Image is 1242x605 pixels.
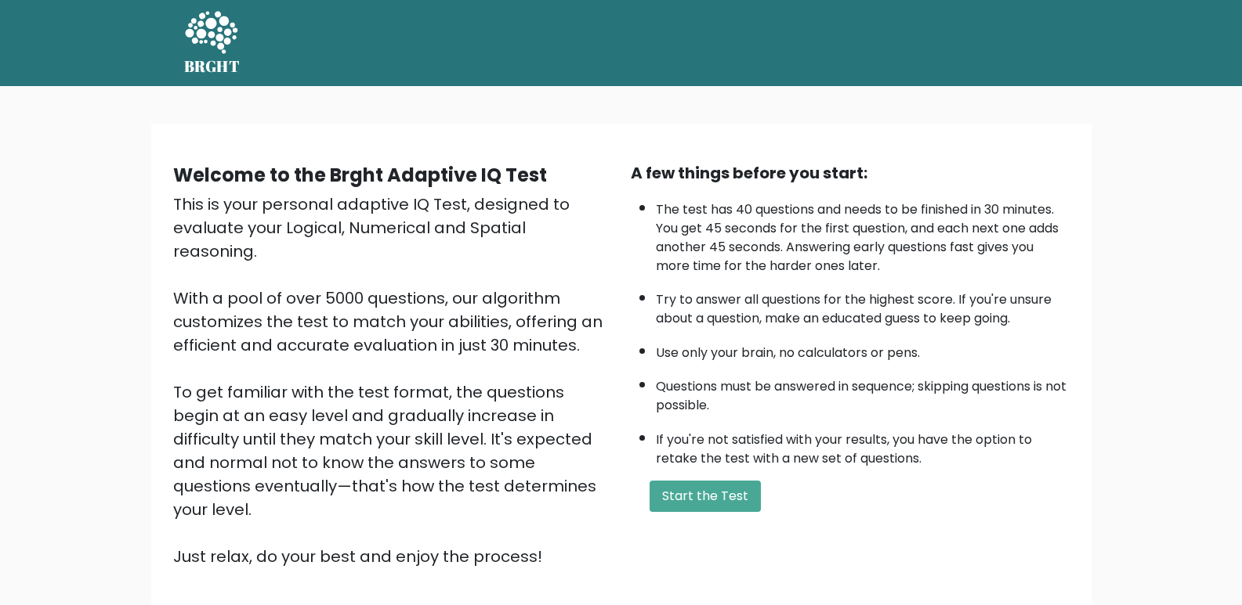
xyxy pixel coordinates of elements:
[631,161,1070,185] div: A few things before you start:
[656,423,1070,468] li: If you're not satisfied with your results, you have the option to retake the test with a new set ...
[184,6,241,80] a: BRGHT
[184,57,241,76] h5: BRGHT
[656,336,1070,362] li: Use only your brain, no calculators or pens.
[650,481,761,512] button: Start the Test
[656,193,1070,275] li: The test has 40 questions and needs to be finished in 30 minutes. You get 45 seconds for the firs...
[656,283,1070,328] li: Try to answer all questions for the highest score. If you're unsure about a question, make an edu...
[173,193,612,568] div: This is your personal adaptive IQ Test, designed to evaluate your Logical, Numerical and Spatial ...
[173,162,547,188] b: Welcome to the Brght Adaptive IQ Test
[656,369,1070,415] li: Questions must be answered in sequence; skipping questions is not possible.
